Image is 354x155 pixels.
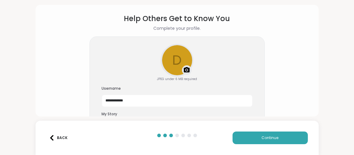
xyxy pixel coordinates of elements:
h3: My Story [102,112,252,117]
div: JPEG under 6 MB required [157,77,197,81]
h1: Help Others Get to Know You [124,13,230,24]
button: Back [46,132,70,144]
button: Continue [233,132,308,144]
span: Continue [262,135,279,141]
h3: Username [102,86,252,91]
h2: Complete your profile. [153,25,201,32]
div: Back [49,135,67,141]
